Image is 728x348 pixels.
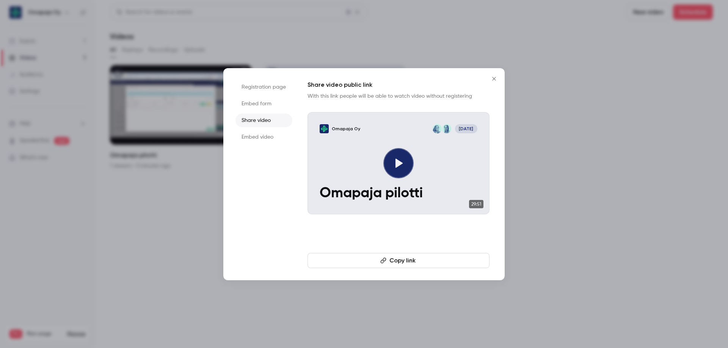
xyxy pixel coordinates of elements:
[235,130,292,144] li: Embed video
[235,114,292,127] li: Share video
[469,200,483,208] span: 29:51
[308,80,490,89] h1: Share video public link
[308,92,490,100] p: With this link people will be able to watch video without registering
[235,97,292,111] li: Embed form
[486,71,502,86] button: Close
[308,253,490,268] button: Copy link
[235,80,292,94] li: Registration page
[308,112,490,214] a: Omapaja pilottiOmapaja OyEveliina PannulaMaaret Peltoniemi[DATE]Omapaja pilotti29:51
